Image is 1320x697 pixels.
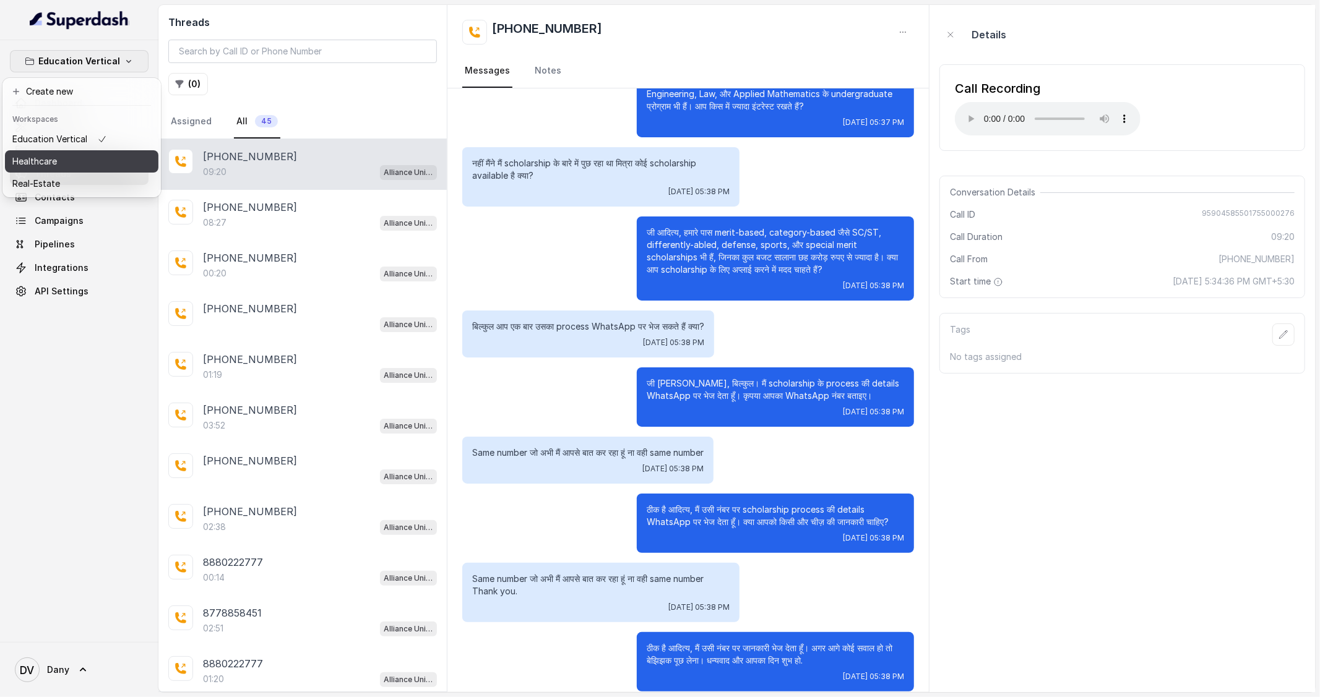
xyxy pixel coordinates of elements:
button: Education Vertical [10,50,149,72]
div: Education Vertical [2,78,161,197]
header: Workspaces [5,108,158,128]
p: Real-Estate [12,176,60,191]
p: Healthcare [12,154,57,169]
p: Education Vertical [38,54,120,69]
button: Create new [5,80,158,103]
p: Education Vertical [12,132,87,147]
